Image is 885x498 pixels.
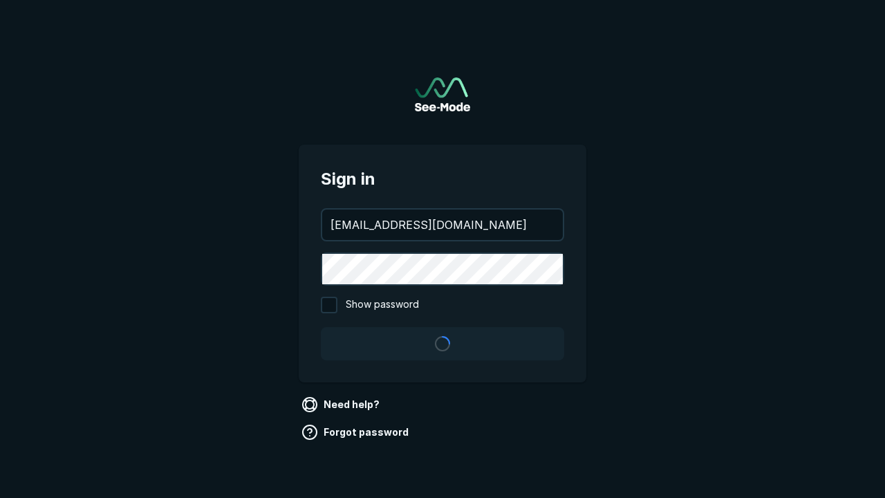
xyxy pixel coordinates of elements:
a: Go to sign in [415,77,470,111]
span: Sign in [321,167,564,192]
input: your@email.com [322,210,563,240]
img: See-Mode Logo [415,77,470,111]
a: Need help? [299,394,385,416]
span: Show password [346,297,419,313]
a: Forgot password [299,421,414,443]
